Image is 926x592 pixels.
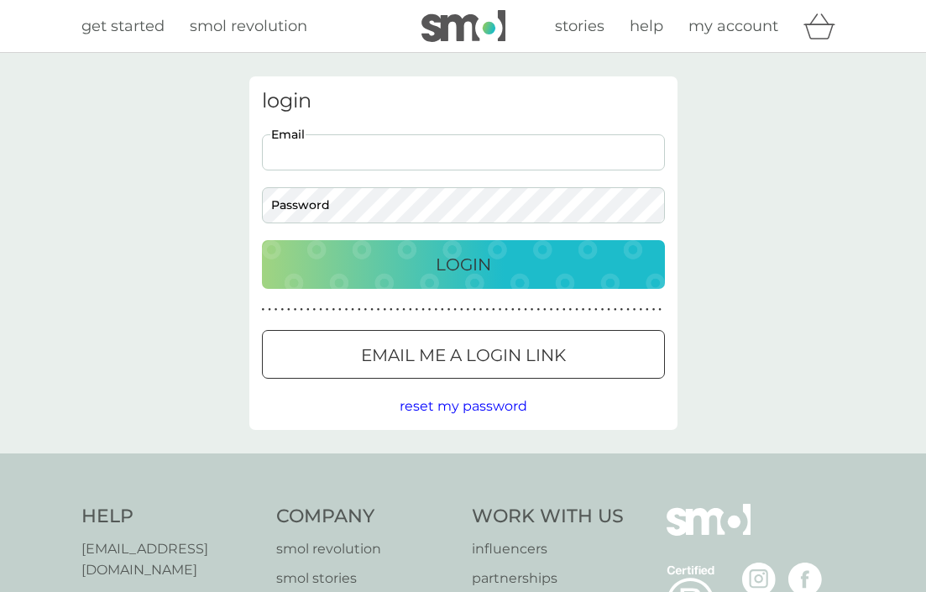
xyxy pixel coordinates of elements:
div: basket [803,9,845,43]
p: ● [416,306,419,314]
h4: Help [81,504,260,530]
p: ● [575,306,578,314]
p: ● [370,306,374,314]
span: stories [555,17,604,35]
p: ● [338,306,342,314]
p: ● [485,306,489,314]
p: Email me a login link [361,342,566,369]
p: ● [313,306,317,314]
span: get started [81,17,165,35]
h4: Work With Us [472,504,624,530]
p: Login [436,251,491,278]
p: ● [588,306,591,314]
p: ● [601,306,604,314]
a: smol stories [276,568,455,589]
p: ● [409,306,412,314]
p: ● [499,306,502,314]
p: ● [262,306,265,314]
p: ● [351,306,354,314]
p: ● [639,306,642,314]
p: ● [390,306,393,314]
p: ● [358,306,361,314]
p: ● [473,306,476,314]
p: ● [364,306,368,314]
p: ● [582,306,585,314]
p: ● [607,306,610,314]
p: ● [620,306,624,314]
p: ● [614,306,617,314]
span: smol revolution [190,17,307,35]
p: ● [434,306,437,314]
p: ● [536,306,540,314]
a: my account [688,14,778,39]
p: ● [556,306,559,314]
p: ● [447,306,451,314]
p: ● [326,306,329,314]
p: ● [646,306,649,314]
h3: login [262,89,665,113]
a: [EMAIL_ADDRESS][DOMAIN_NAME] [81,538,260,581]
span: help [630,17,663,35]
p: ● [421,306,425,314]
p: ● [441,306,444,314]
p: ● [428,306,432,314]
p: ● [492,306,495,314]
p: ● [287,306,290,314]
p: ● [280,306,284,314]
p: ● [460,306,463,314]
a: get started [81,14,165,39]
a: influencers [472,538,624,560]
p: ● [319,306,322,314]
a: smol revolution [190,14,307,39]
span: my account [688,17,778,35]
a: partnerships [472,568,624,589]
h4: Company [276,504,455,530]
p: ● [345,306,348,314]
p: ● [569,306,573,314]
p: ● [652,306,656,314]
p: ● [562,306,566,314]
p: ● [275,306,278,314]
p: ● [518,306,521,314]
p: ● [658,306,662,314]
p: ● [453,306,457,314]
p: ● [550,306,553,314]
p: ● [531,306,534,314]
p: ● [511,306,515,314]
p: ● [383,306,386,314]
p: ● [377,306,380,314]
img: smol [421,10,505,42]
p: ● [626,306,630,314]
p: ● [524,306,527,314]
p: ● [268,306,271,314]
p: ● [505,306,508,314]
p: ● [543,306,547,314]
a: help [630,14,663,39]
span: reset my password [400,398,527,414]
button: Login [262,240,665,289]
p: ● [467,306,470,314]
p: ● [594,306,598,314]
p: ● [300,306,303,314]
p: ● [633,306,636,314]
button: Email me a login link [262,330,665,379]
p: ● [396,306,400,314]
a: smol revolution [276,538,455,560]
p: ● [306,306,310,314]
a: stories [555,14,604,39]
img: smol [667,504,751,561]
p: ● [294,306,297,314]
p: ● [479,306,483,314]
button: reset my password [400,396,527,417]
p: ● [332,306,335,314]
p: ● [402,306,405,314]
